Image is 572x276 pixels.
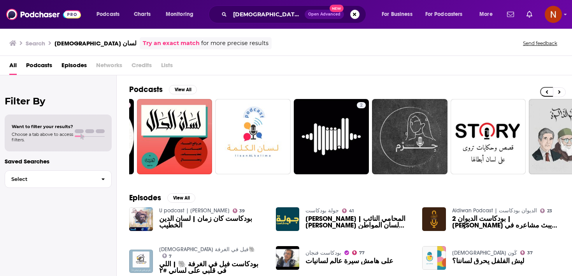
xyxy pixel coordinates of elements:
[276,246,300,270] img: على هامش سيرة عالم لسانيات
[420,8,474,21] button: open menu
[54,40,137,47] h3: [DEMOGRAPHIC_DATA] لسان
[26,40,45,47] h3: Search
[5,95,112,107] h2: Filter By
[422,246,446,270] img: ليش الفلفل يحرق لساننا؟
[5,158,112,165] p: Saved Searches
[159,261,267,274] a: بودكاست فيل في الغرفة 🐘 | اللي في قلبي على لساني #٢
[233,208,245,213] a: 39
[12,132,73,142] span: Choose a tab above to access filters.
[239,209,245,213] span: 39
[201,39,268,48] span: for more precise results
[474,8,502,21] button: open menu
[305,215,413,229] span: [PERSON_NAME] | المحامي النائب [PERSON_NAME] لسان المواطن ال[DEMOGRAPHIC_DATA] الحر
[545,6,562,23] span: Logged in as AdelNBM
[545,6,562,23] button: Show profile menu
[169,85,197,94] button: View All
[129,8,155,21] a: Charts
[129,250,153,273] img: بودكاست فيل في الغرفة 🐘 | اللي في قلبي على لساني #٢
[169,255,172,258] span: 7
[143,39,200,48] a: Try an exact match
[357,102,366,108] a: 2
[167,193,195,203] button: View All
[330,5,344,12] span: New
[452,258,524,264] a: ليش الفلفل يحرق لساننا؟
[61,59,87,75] a: Episodes
[305,215,413,229] a: جولة بودكاست | المحامي النائب ضياء الدين داود لسان المواطن المصري الحر
[276,207,300,231] img: جولة بودكاست | المحامي النائب ضياء الدين داود لسان المواطن المصري الحر
[352,250,365,255] a: 77
[129,193,195,203] a: EpisodesView All
[305,258,393,264] a: على هامش سيرة عالم لسانيات
[305,207,339,214] a: جولة بودكاست
[161,59,173,75] span: Lists
[162,253,172,258] a: 7
[5,177,95,182] span: Select
[504,8,517,21] a: Show notifications dropdown
[545,6,562,23] img: User Profile
[159,207,230,214] a: U podcast | يو بودكاست
[520,250,533,255] a: 37
[129,193,161,203] h2: Episodes
[452,207,537,214] a: Aldiwan Podcast | الديوان بودكاست
[425,9,463,20] span: For Podcasters
[521,40,560,47] button: Send feedback
[479,9,493,20] span: More
[523,8,535,21] a: Show notifications dropdown
[376,8,422,21] button: open menu
[452,215,560,229] span: بودكاست الديوان 2 | [PERSON_NAME] يبث مشاعره في قصيدة لاتصالح على لسان القتيل كُليب
[129,207,153,231] img: بودكاست كان زمان | لسان الدين الخطيب
[160,8,204,21] button: open menu
[540,208,552,213] a: 23
[5,170,112,188] button: Select
[129,85,197,94] a: PodcastsView All
[9,59,17,75] a: All
[129,85,163,94] h2: Podcasts
[349,209,354,213] span: 41
[91,8,130,21] button: open menu
[305,250,341,256] a: بودكاست فنجان
[12,124,73,129] span: Want to filter your results?
[360,102,363,109] span: 2
[342,208,354,213] a: 41
[216,5,374,23] div: Search podcasts, credits, & more...
[527,251,533,255] span: 37
[294,99,369,174] a: 2
[452,250,517,256] a: بودكاست كَون
[134,9,151,20] span: Charts
[547,209,552,213] span: 23
[305,10,344,19] button: Open AdvancedNew
[6,7,81,22] img: Podchaser - Follow, Share and Rate Podcasts
[359,251,365,255] span: 77
[159,246,255,253] a: بودكاست فيل في الغرفة🐘
[159,215,267,229] a: بودكاست كان زمان | لسان الدين الخطيب
[26,59,52,75] a: Podcasts
[308,12,340,16] span: Open Advanced
[452,215,560,229] a: بودكاست الديوان 2 | أمل دنقل يبث مشاعره في قصيدة لاتصالح على لسان القتيل كُليب
[97,9,119,20] span: Podcasts
[422,207,446,231] img: بودكاست الديوان 2 | أمل دنقل يبث مشاعره في قصيدة لاتصالح على لسان القتيل كُليب
[132,59,152,75] span: Credits
[230,8,305,21] input: Search podcasts, credits, & more...
[96,59,122,75] span: Networks
[382,9,412,20] span: For Business
[166,9,193,20] span: Monitoring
